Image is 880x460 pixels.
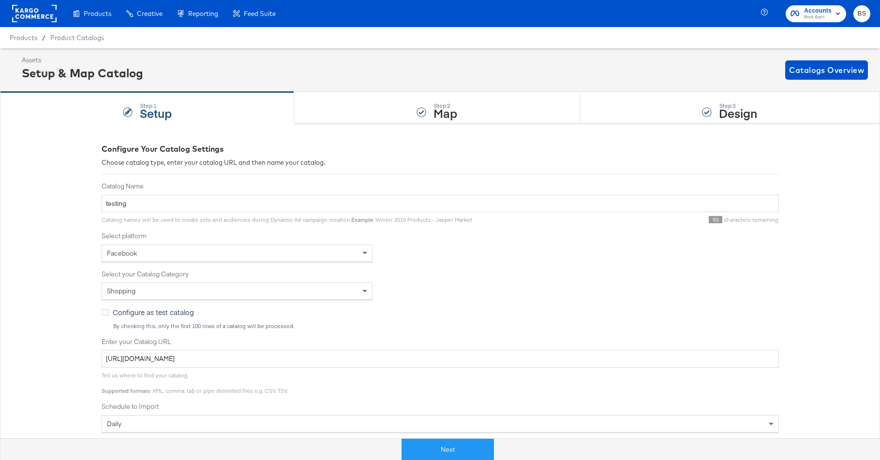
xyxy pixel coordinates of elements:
span: Accounts [804,6,832,16]
label: Catalog Name [102,182,779,191]
span: Reporting [188,10,218,17]
div: Step: 2 [433,102,457,109]
div: Assets [22,56,143,65]
span: BS [857,8,866,19]
div: By checking this, only the first 100 rows of a catalog will be processed. [113,323,779,330]
div: characters remaining [472,216,779,224]
div: Configure Your Catalog Settings [102,144,779,155]
span: Creative [137,10,163,17]
label: Enter your Catalog URL [102,337,779,346]
strong: Example [351,216,373,223]
strong: Design [719,105,757,121]
span: Tell us where to find your catalog. : XML, comma, tab or pipe delimited files e.g. CSV, TSV. [102,372,288,394]
span: Products [10,34,37,42]
input: Name your catalog e.g. My Dynamic Product Catalog [102,195,779,213]
span: / [37,34,50,42]
input: Enter Catalog URL, e.g. http://www.example.com/products.xml [102,350,779,368]
div: Choose catalog type, enter your catalog URL and then name your catalog. [102,158,779,167]
span: Feed Suite [244,10,276,17]
span: Products [84,10,111,17]
span: daily [107,419,121,428]
div: Step: 1 [140,102,172,109]
label: Select platform [102,231,779,241]
button: Catalogs Overview [785,60,868,80]
label: Schedule to Import [102,402,779,411]
span: Facebook [107,249,137,258]
span: Shopping [107,287,135,295]
strong: Supported formats [102,387,150,394]
button: AccountsBoot Barn [786,5,846,22]
span: Catalogs Overview [789,63,864,77]
span: Boot Barn [804,14,832,21]
strong: Map [433,105,457,121]
strong: Setup [140,105,172,121]
span: Configure as test catalog [113,307,194,317]
span: Catalog names will be used to create sets and audiences during Dynamic Ad campaign creation. : Wi... [102,216,472,223]
div: Setup & Map Catalog [22,65,143,81]
button: BS [853,5,870,22]
label: Select your Catalog Category [102,270,779,279]
span: 93 [709,216,722,223]
div: Step: 3 [719,102,757,109]
a: Product Catalogs [50,34,104,42]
